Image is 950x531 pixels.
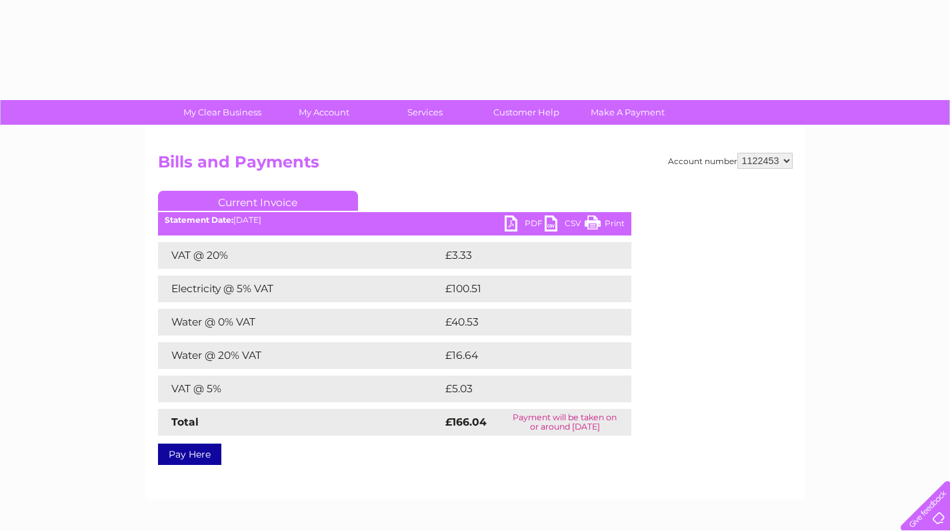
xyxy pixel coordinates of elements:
a: My Account [269,100,379,125]
strong: £166.04 [445,416,487,428]
td: £3.33 [442,242,600,269]
td: £5.03 [442,376,600,402]
a: Make A Payment [573,100,683,125]
h2: Bills and Payments [158,153,793,178]
td: VAT @ 20% [158,242,442,269]
div: [DATE] [158,215,631,225]
td: Water @ 20% VAT [158,342,442,369]
td: Electricity @ 5% VAT [158,276,442,302]
b: Statement Date: [165,215,233,225]
td: £40.53 [442,309,604,336]
a: PDF [505,215,545,235]
a: CSV [545,215,585,235]
a: Current Invoice [158,191,358,211]
td: £100.51 [442,276,606,302]
a: Customer Help [471,100,581,125]
a: My Clear Business [167,100,277,125]
td: VAT @ 5% [158,376,442,402]
td: Payment will be taken on or around [DATE] [499,409,631,436]
a: Pay Here [158,444,221,465]
a: Print [585,215,625,235]
td: Water @ 0% VAT [158,309,442,336]
div: Account number [668,153,793,169]
a: Services [370,100,480,125]
strong: Total [171,416,199,428]
td: £16.64 [442,342,604,369]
